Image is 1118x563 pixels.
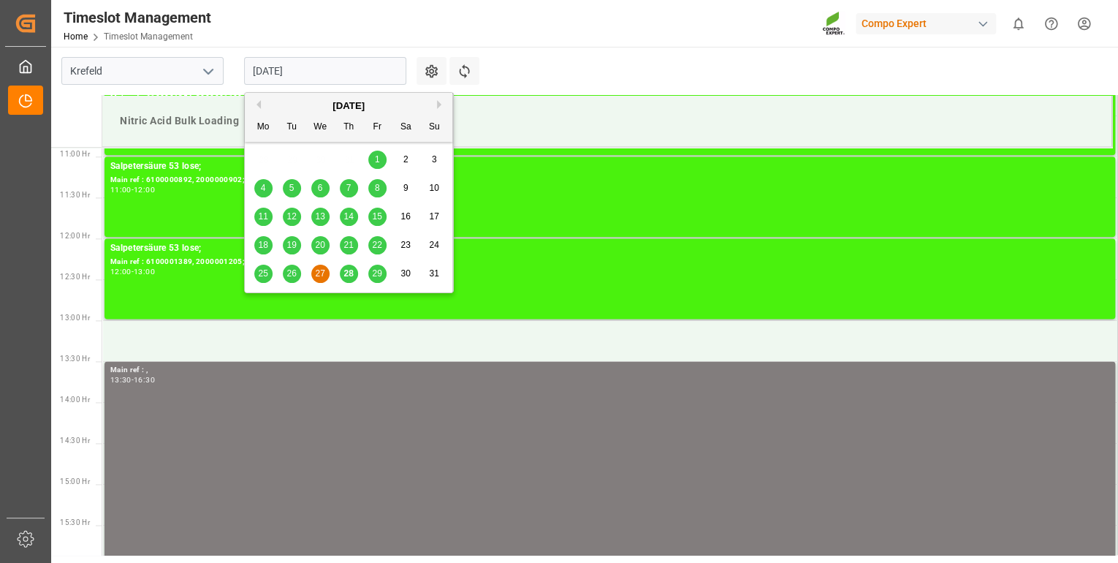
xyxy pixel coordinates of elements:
[249,146,449,288] div: month 2025-08
[403,183,408,193] span: 9
[315,268,324,279] span: 27
[254,118,273,137] div: Mo
[110,241,1109,256] div: Salpetersäure 53 lose;
[60,477,90,485] span: 15:00 Hr
[311,265,330,283] div: Choose Wednesday, August 27th, 2025
[425,151,444,169] div: Choose Sunday, August 3rd, 2025
[60,150,90,158] span: 11:00 Hr
[429,183,438,193] span: 10
[315,211,324,222] span: 13
[254,236,273,254] div: Choose Monday, August 18th, 2025
[258,268,267,279] span: 25
[397,151,415,169] div: Choose Saturday, August 2nd, 2025
[1002,7,1035,40] button: show 0 new notifications
[343,211,353,222] span: 14
[437,100,446,109] button: Next Month
[429,211,438,222] span: 17
[110,268,132,275] div: 12:00
[343,240,353,250] span: 21
[311,236,330,254] div: Choose Wednesday, August 20th, 2025
[425,118,444,137] div: Su
[60,437,90,445] span: 14:30 Hr
[403,154,408,165] span: 2
[340,208,358,226] div: Choose Thursday, August 14th, 2025
[397,179,415,197] div: Choose Saturday, August 9th, 2025
[110,159,1109,174] div: Salpetersäure 53 lose;
[346,183,351,193] span: 7
[340,179,358,197] div: Choose Thursday, August 7th, 2025
[134,268,155,275] div: 13:00
[368,236,387,254] div: Choose Friday, August 22nd, 2025
[368,208,387,226] div: Choose Friday, August 15th, 2025
[340,118,358,137] div: Th
[132,377,134,383] div: -
[134,186,155,193] div: 12:00
[397,265,415,283] div: Choose Saturday, August 30th, 2025
[283,265,301,283] div: Choose Tuesday, August 26th, 2025
[114,107,1100,135] div: Nitric Acid Bulk Loading
[286,240,296,250] span: 19
[134,377,155,383] div: 16:30
[283,179,301,197] div: Choose Tuesday, August 5th, 2025
[60,232,90,240] span: 12:00 Hr
[425,208,444,226] div: Choose Sunday, August 17th, 2025
[197,60,218,83] button: open menu
[372,268,381,279] span: 29
[283,236,301,254] div: Choose Tuesday, August 19th, 2025
[400,240,410,250] span: 23
[368,265,387,283] div: Choose Friday, August 29th, 2025
[60,273,90,281] span: 12:30 Hr
[245,99,452,113] div: [DATE]
[318,183,323,193] span: 6
[425,265,444,283] div: Choose Sunday, August 31st, 2025
[856,13,996,34] div: Compo Expert
[400,268,410,279] span: 30
[252,100,261,109] button: Previous Month
[340,236,358,254] div: Choose Thursday, August 21st, 2025
[375,154,380,165] span: 1
[315,240,324,250] span: 20
[368,151,387,169] div: Choose Friday, August 1st, 2025
[856,10,1002,37] button: Compo Expert
[60,396,90,404] span: 14:00 Hr
[400,211,410,222] span: 16
[244,57,406,85] input: DD.MM.YYYY
[110,186,132,193] div: 11:00
[60,191,90,199] span: 11:30 Hr
[343,268,353,279] span: 28
[429,268,438,279] span: 31
[397,236,415,254] div: Choose Saturday, August 23rd, 2025
[261,183,266,193] span: 4
[368,118,387,137] div: Fr
[110,174,1109,186] div: Main ref : 6100000892, 2000000902;
[822,11,845,37] img: Screenshot%202023-09-29%20at%2010.02.21.png_1712312052.png
[258,211,267,222] span: 11
[425,236,444,254] div: Choose Sunday, August 24th, 2025
[286,268,296,279] span: 26
[286,211,296,222] span: 12
[372,240,381,250] span: 22
[397,208,415,226] div: Choose Saturday, August 16th, 2025
[429,240,438,250] span: 24
[60,518,90,526] span: 15:30 Hr
[340,265,358,283] div: Choose Thursday, August 28th, 2025
[397,118,415,137] div: Sa
[283,208,301,226] div: Choose Tuesday, August 12th, 2025
[368,179,387,197] div: Choose Friday, August 8th, 2025
[311,179,330,197] div: Choose Wednesday, August 6th, 2025
[110,256,1109,268] div: Main ref : 6100001389, 2000001205;
[61,57,224,85] input: Type to search/select
[375,183,380,193] span: 8
[254,208,273,226] div: Choose Monday, August 11th, 2025
[110,364,1109,377] div: Main ref : ,
[283,118,301,137] div: Tu
[372,211,381,222] span: 15
[60,355,90,363] span: 13:30 Hr
[311,208,330,226] div: Choose Wednesday, August 13th, 2025
[432,154,437,165] span: 3
[64,31,88,42] a: Home
[132,186,134,193] div: -
[254,179,273,197] div: Choose Monday, August 4th, 2025
[64,7,211,29] div: Timeslot Management
[258,240,267,250] span: 18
